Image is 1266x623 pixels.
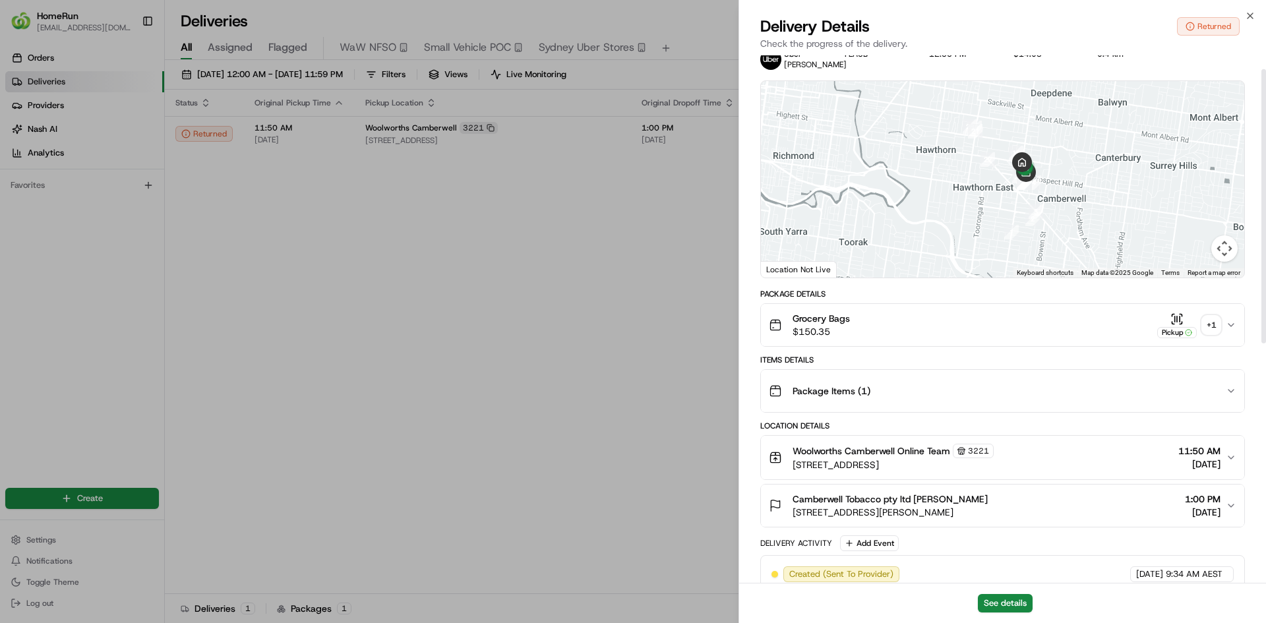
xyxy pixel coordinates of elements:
span: Grocery Bags [793,312,850,325]
button: Add Event [840,535,899,551]
div: Location Details [760,421,1245,431]
span: [DATE] [1178,458,1221,471]
div: 12 [1017,175,1032,189]
span: Camberwell Tobacco pty ltd [PERSON_NAME] [793,492,988,506]
button: See details [978,594,1033,612]
span: Woolworths Camberwell Online Team [793,444,950,458]
button: Map camera controls [1211,235,1238,262]
div: 4 [1027,175,1041,190]
span: 3221 [968,446,989,456]
a: Open this area in Google Maps (opens a new window) [764,260,808,278]
div: 2 [1025,212,1040,226]
div: + 1 [1202,316,1221,334]
span: [PERSON_NAME] [784,59,847,70]
div: 20 [963,119,977,134]
div: 18 [1009,146,1023,160]
div: 25 [1017,175,1031,190]
span: [STREET_ADDRESS] [793,458,994,471]
span: 9:34 AM AEST [1166,568,1222,580]
a: Report a map error [1188,269,1240,276]
div: 19 [967,121,982,135]
div: 3 [1029,204,1043,219]
div: Delivery Activity [760,538,832,549]
span: Package Items ( 1 ) [793,384,870,398]
div: Location Not Live [761,261,837,278]
span: [DATE] [1136,568,1163,580]
div: Pickup [1157,327,1197,338]
span: [DATE] [1185,506,1221,519]
div: 22 [980,152,995,167]
div: 21 [968,124,982,138]
span: 11:50 AM [1178,444,1221,458]
p: Check the progress of the delivery. [760,37,1245,50]
div: Items Details [760,355,1245,365]
button: Grocery Bags$150.35Pickup+1 [761,304,1244,346]
span: Created (Sent To Provider) [789,568,893,580]
button: Pickup+1 [1157,312,1221,338]
span: [STREET_ADDRESS][PERSON_NAME] [793,506,988,519]
span: Map data ©2025 Google [1081,269,1153,276]
a: Terms [1161,269,1180,276]
button: Keyboard shortcuts [1017,268,1073,278]
span: 1:00 PM [1185,492,1221,506]
img: Google [764,260,808,278]
div: Package Details [760,289,1245,299]
span: $150.35 [793,325,850,338]
img: uber-new-logo.jpeg [760,49,781,70]
button: Pickup [1157,312,1197,338]
button: Camberwell Tobacco pty ltd [PERSON_NAME][STREET_ADDRESS][PERSON_NAME]1:00 PM[DATE] [761,485,1244,527]
span: Delivery Details [760,16,870,37]
div: 1 [1004,225,1019,239]
button: Package Items (1) [761,370,1244,412]
button: Returned [1177,17,1240,36]
button: Woolworths Camberwell Online Team3221[STREET_ADDRESS]11:50 AM[DATE] [761,436,1244,479]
